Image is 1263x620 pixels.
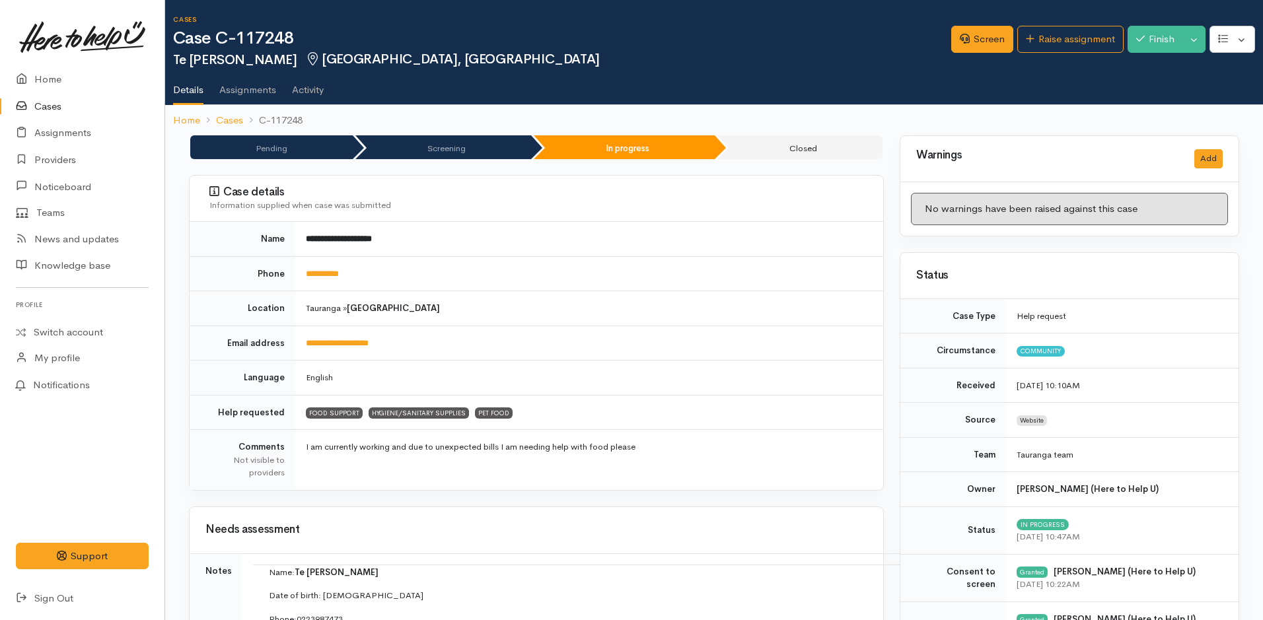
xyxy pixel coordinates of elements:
h1: Case C-117248 [173,29,951,48]
li: Closed [717,135,883,159]
td: Status [900,506,1006,554]
a: Raise assignment [1017,26,1124,53]
td: Language [190,361,295,396]
td: Team [900,437,1006,472]
td: Owner [900,472,1006,507]
td: Consent to screen [900,554,1006,602]
div: Not visible to providers [205,454,285,479]
span: HYGIENE/SANITARY SUPPLIES [369,407,469,418]
td: Help requested [190,395,295,430]
span: Tauranga » [306,302,440,314]
td: Source [900,403,1006,438]
a: Details [173,67,203,105]
p: Name: [269,566,927,579]
h3: Needs assessment [205,524,867,536]
span: Community [1017,346,1065,357]
span: FOOD SUPPORT [306,407,363,418]
h2: Te [PERSON_NAME] [173,52,951,67]
td: Name [190,222,295,256]
li: Screening [355,135,531,159]
span: [GEOGRAPHIC_DATA], [GEOGRAPHIC_DATA] [305,51,600,67]
div: No warnings have been raised against this case [911,193,1228,225]
td: Help request [1006,299,1239,333]
button: Add [1194,149,1223,168]
a: Cases [216,113,243,128]
b: [PERSON_NAME] (Here to Help U) [1017,483,1159,495]
td: Received [900,368,1006,403]
td: Case Type [900,299,1006,333]
a: Screen [951,26,1013,53]
td: Circumstance [900,333,1006,368]
time: [DATE] 10:10AM [1017,380,1080,391]
div: Granted [1017,567,1048,577]
td: Email address [190,326,295,361]
nav: breadcrumb [165,105,1263,136]
span: PET FOOD [475,407,513,418]
b: [PERSON_NAME] (Here to Help U) [1054,566,1196,577]
h3: Case details [209,186,867,199]
td: Phone [190,256,295,291]
td: I am currently working and due to unexpected bills I am needing help with food please [295,430,883,490]
h3: Status [916,269,1223,282]
button: Finish [1128,26,1183,53]
td: English [295,361,883,396]
a: Assignments [219,67,276,104]
span: Te [PERSON_NAME] [295,567,379,578]
li: In progress [534,135,715,159]
p: Date of birth: [DEMOGRAPHIC_DATA] [269,589,927,602]
span: Website [1017,415,1047,426]
li: Pending [190,135,353,159]
h3: Warnings [916,149,1178,162]
li: C-117248 [243,113,303,128]
div: [DATE] 10:47AM [1017,530,1223,543]
div: [DATE] 10:22AM [1017,578,1223,591]
b: [GEOGRAPHIC_DATA] [347,302,440,314]
h6: Cases [173,16,951,23]
a: Activity [292,67,324,104]
div: Information supplied when case was submitted [209,199,867,212]
span: Tauranga team [1017,449,1073,460]
td: Location [190,291,295,326]
td: Comments [190,430,295,490]
span: In progress [1017,519,1069,530]
a: Home [173,113,200,128]
h6: Profile [16,296,149,314]
button: Support [16,543,149,570]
